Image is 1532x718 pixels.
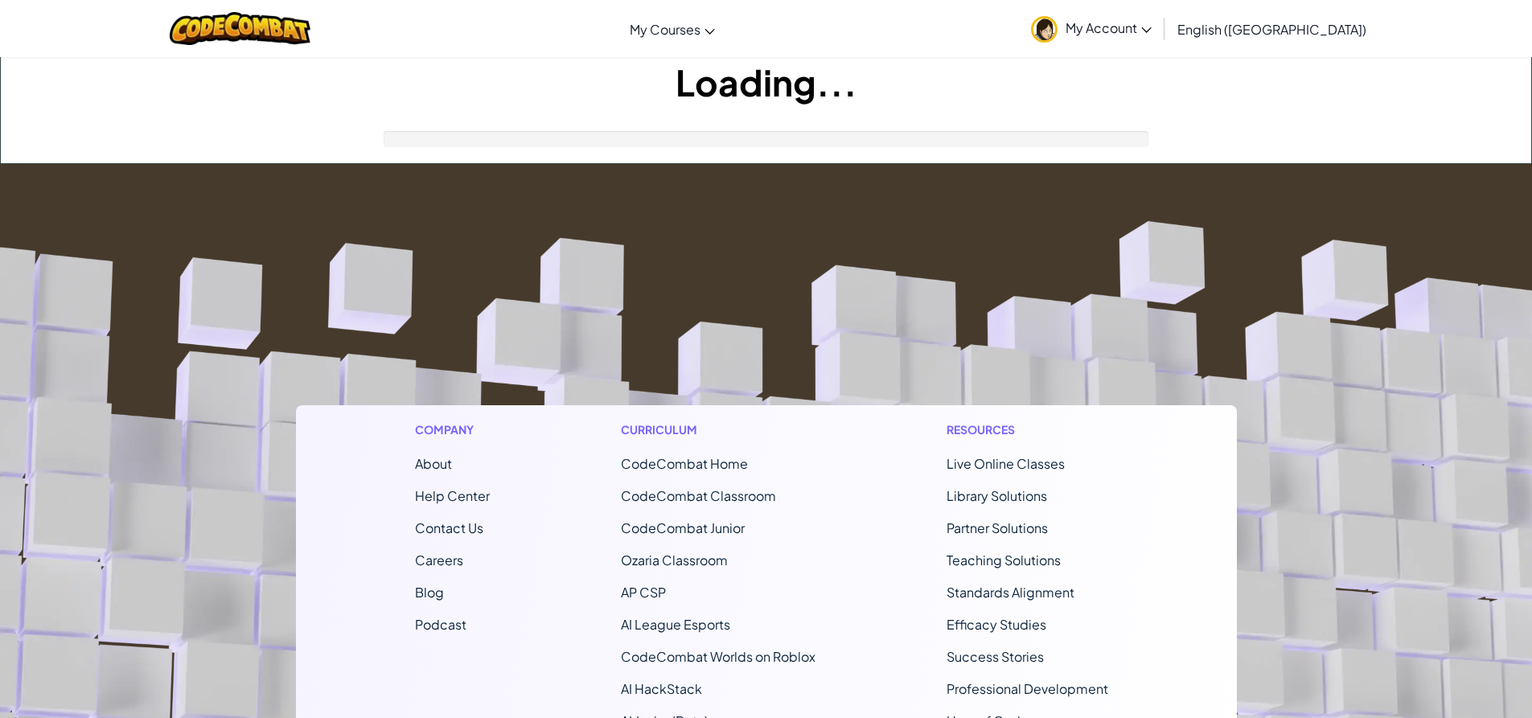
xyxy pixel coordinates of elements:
[1,57,1531,107] h1: Loading...
[415,455,452,472] a: About
[947,584,1074,601] a: Standards Alignment
[415,421,490,438] h1: Company
[947,680,1108,697] a: Professional Development
[630,21,700,38] span: My Courses
[415,487,490,504] a: Help Center
[415,519,483,536] span: Contact Us
[1031,16,1058,43] img: avatar
[947,487,1047,504] a: Library Solutions
[621,519,745,536] a: CodeCombat Junior
[947,455,1065,472] a: Live Online Classes
[947,421,1118,438] h1: Resources
[1066,19,1152,36] span: My Account
[1023,3,1160,54] a: My Account
[170,12,310,45] img: CodeCombat logo
[621,487,776,504] a: CodeCombat Classroom
[1169,7,1374,51] a: English ([GEOGRAPHIC_DATA])
[621,584,666,601] a: AP CSP
[415,616,466,633] a: Podcast
[415,584,444,601] a: Blog
[947,552,1061,568] a: Teaching Solutions
[621,680,702,697] a: AI HackStack
[1177,21,1366,38] span: English ([GEOGRAPHIC_DATA])
[621,616,730,633] a: AI League Esports
[621,455,748,472] span: CodeCombat Home
[947,648,1044,665] a: Success Stories
[947,519,1048,536] a: Partner Solutions
[622,7,723,51] a: My Courses
[621,552,728,568] a: Ozaria Classroom
[621,421,815,438] h1: Curriculum
[621,648,815,665] a: CodeCombat Worlds on Roblox
[415,552,463,568] a: Careers
[947,616,1046,633] a: Efficacy Studies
